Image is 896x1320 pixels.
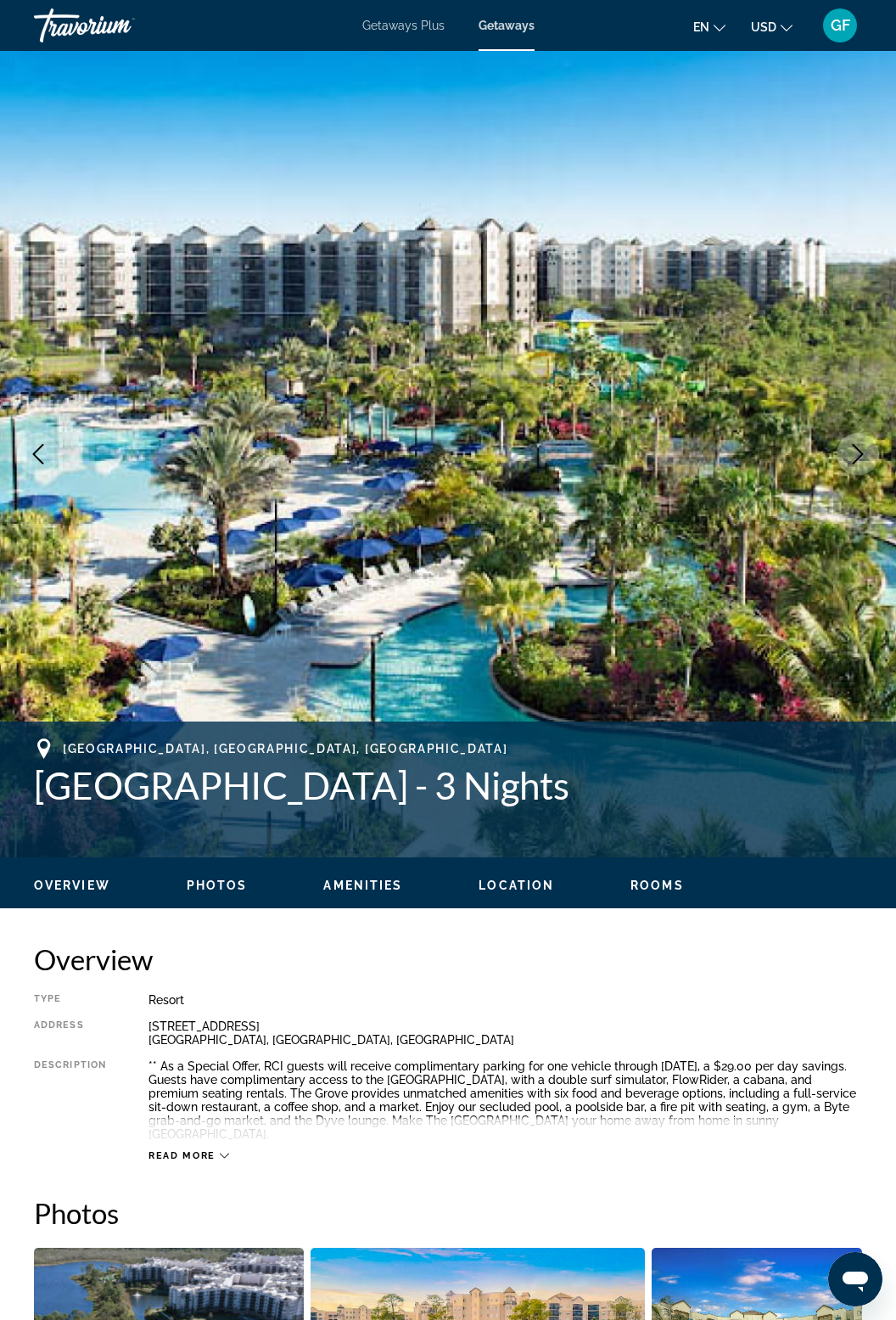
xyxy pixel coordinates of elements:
span: Rooms [630,879,684,892]
span: Overview [34,879,110,892]
button: Location [479,878,554,893]
a: Getaways [479,19,535,32]
a: Getaways Plus [362,19,445,32]
div: ** As a Special Offer, RCI guests will receive complimentary parking for one vehicle through [DAT... [148,1059,862,1141]
span: en [693,20,709,34]
iframe: Button to launch messaging window [828,1252,882,1306]
button: Overview [34,878,110,893]
button: Amenities [323,878,402,893]
div: Type [34,993,106,1007]
h2: Overview [34,942,862,976]
span: [GEOGRAPHIC_DATA], [GEOGRAPHIC_DATA], [GEOGRAPHIC_DATA] [63,742,507,755]
span: USD [751,20,776,34]
button: Next image [837,433,879,475]
button: Change currency [751,14,792,39]
div: Address [34,1019,106,1047]
button: Rooms [630,878,684,893]
button: Previous image [17,433,59,475]
a: Travorium [34,3,204,48]
span: GF [831,17,850,34]
button: Change language [693,14,725,39]
div: [STREET_ADDRESS] [GEOGRAPHIC_DATA], [GEOGRAPHIC_DATA], [GEOGRAPHIC_DATA] [148,1019,862,1047]
h1: [GEOGRAPHIC_DATA] - 3 Nights [34,763,862,807]
span: Read more [148,1150,216,1161]
div: Description [34,1059,106,1141]
h2: Photos [34,1196,862,1230]
button: Photos [187,878,248,893]
button: User Menu [818,8,862,43]
div: Resort [148,993,862,1007]
span: Location [479,879,554,892]
span: Photos [187,879,248,892]
span: Amenities [323,879,402,892]
button: Read more [148,1149,229,1162]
